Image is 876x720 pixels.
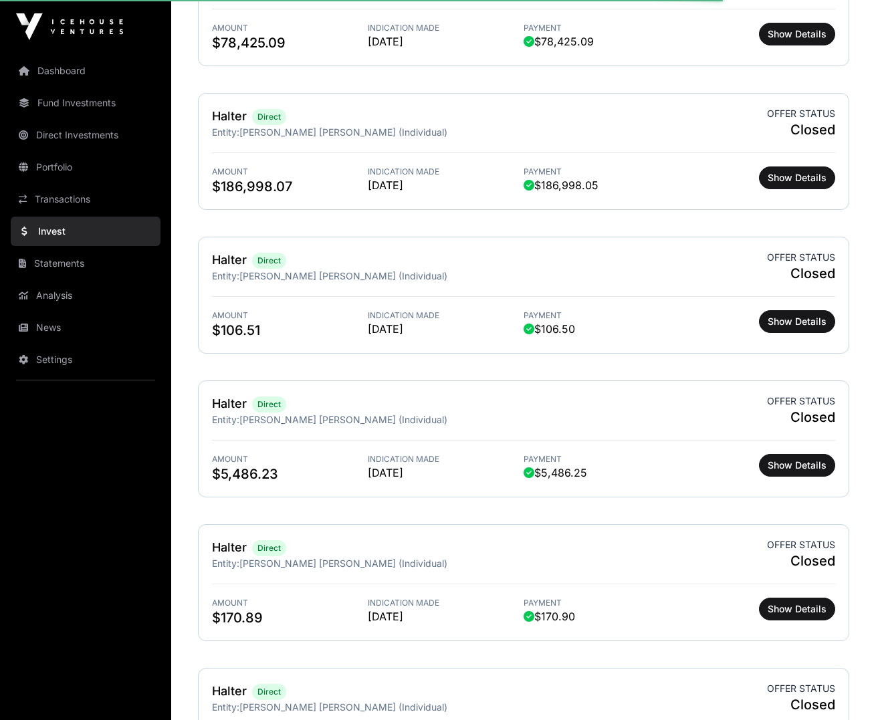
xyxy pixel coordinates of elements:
h2: Halter [212,538,247,557]
span: [DATE] [368,321,524,337]
iframe: Chat Widget [809,656,876,720]
span: Payment [524,454,679,465]
span: Direct [257,255,281,266]
span: Offer status [767,682,835,695]
span: Amount [212,454,368,465]
span: Amount [212,310,368,321]
button: Show Details [759,310,835,333]
span: $106.50 [524,321,575,337]
span: Closed [767,408,835,427]
h2: Halter [212,251,247,269]
span: Offer status [767,538,835,552]
span: $170.90 [524,608,575,624]
a: Direct Investments [11,120,160,150]
span: Indication Made [368,23,524,33]
span: [DATE] [368,465,524,481]
span: $170.89 [212,608,368,627]
h2: Halter [212,394,247,413]
span: Show Details [768,459,827,472]
span: Payment [524,598,679,608]
span: $186,998.07 [212,177,368,196]
span: Offer status [767,107,835,120]
span: [PERSON_NAME] [PERSON_NAME] (Individual) [239,126,447,138]
span: Entity: [212,126,239,138]
span: Indication Made [368,454,524,465]
span: $78,425.09 [524,33,594,49]
span: Entity: [212,270,239,281]
h2: Halter [212,107,247,126]
span: Payment [524,310,679,321]
button: Show Details [759,598,835,620]
a: Transactions [11,185,160,214]
span: [DATE] [368,608,524,624]
span: [DATE] [368,33,524,49]
a: Dashboard [11,56,160,86]
a: Analysis [11,281,160,310]
span: Entity: [212,558,239,569]
span: Closed [767,695,835,714]
span: $106.51 [212,321,368,340]
a: Fund Investments [11,88,160,118]
span: $5,486.25 [524,465,587,481]
span: [PERSON_NAME] [PERSON_NAME] (Individual) [239,701,447,713]
span: Indication Made [368,310,524,321]
h2: Halter [212,682,247,701]
span: Show Details [768,602,827,616]
span: [PERSON_NAME] [PERSON_NAME] (Individual) [239,414,447,425]
a: Settings [11,345,160,374]
span: Closed [767,120,835,139]
span: Entity: [212,414,239,425]
span: Offer status [767,251,835,264]
span: Show Details [768,27,827,41]
span: Indication Made [368,166,524,177]
img: Icehouse Ventures Logo [16,13,123,40]
span: Amount [212,598,368,608]
span: Direct [257,112,281,122]
a: Statements [11,249,160,278]
span: [PERSON_NAME] [PERSON_NAME] (Individual) [239,558,447,569]
button: Show Details [759,454,835,477]
span: Entity: [212,701,239,713]
a: News [11,313,160,342]
a: Portfolio [11,152,160,182]
span: Closed [767,264,835,283]
span: Direct [257,687,281,697]
span: Closed [767,552,835,570]
span: Offer status [767,394,835,408]
span: $5,486.23 [212,465,368,483]
span: Show Details [768,171,827,185]
span: Payment [524,166,679,177]
span: Direct [257,543,281,554]
button: Show Details [759,166,835,189]
span: [DATE] [368,177,524,193]
span: $78,425.09 [212,33,368,52]
span: [PERSON_NAME] [PERSON_NAME] (Individual) [239,270,447,281]
span: Show Details [768,315,827,328]
span: Amount [212,23,368,33]
span: Payment [524,23,679,33]
span: Amount [212,166,368,177]
span: Direct [257,399,281,410]
span: Indication Made [368,598,524,608]
button: Show Details [759,23,835,45]
span: $186,998.05 [524,177,598,193]
a: Invest [11,217,160,246]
